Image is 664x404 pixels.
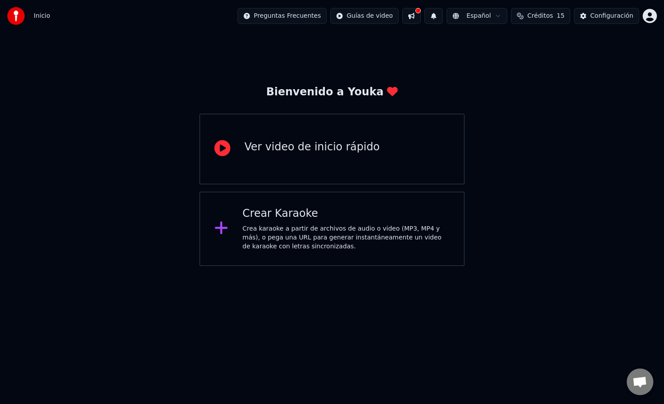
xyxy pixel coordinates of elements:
[7,7,25,25] img: youka
[266,85,398,99] div: Bienvenido a Youka
[237,8,327,24] button: Preguntas Frecuentes
[574,8,639,24] button: Configuración
[245,140,380,154] div: Ver video de inicio rápido
[34,12,50,20] nav: breadcrumb
[590,12,633,20] div: Configuración
[330,8,399,24] button: Guías de video
[34,12,50,20] span: Inicio
[627,369,653,395] a: Chat abierto
[511,8,570,24] button: Créditos15
[242,207,450,221] div: Crear Karaoke
[557,12,565,20] span: 15
[242,224,450,251] div: Crea karaoke a partir de archivos de audio o video (MP3, MP4 y más), o pega una URL para generar ...
[527,12,553,20] span: Créditos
